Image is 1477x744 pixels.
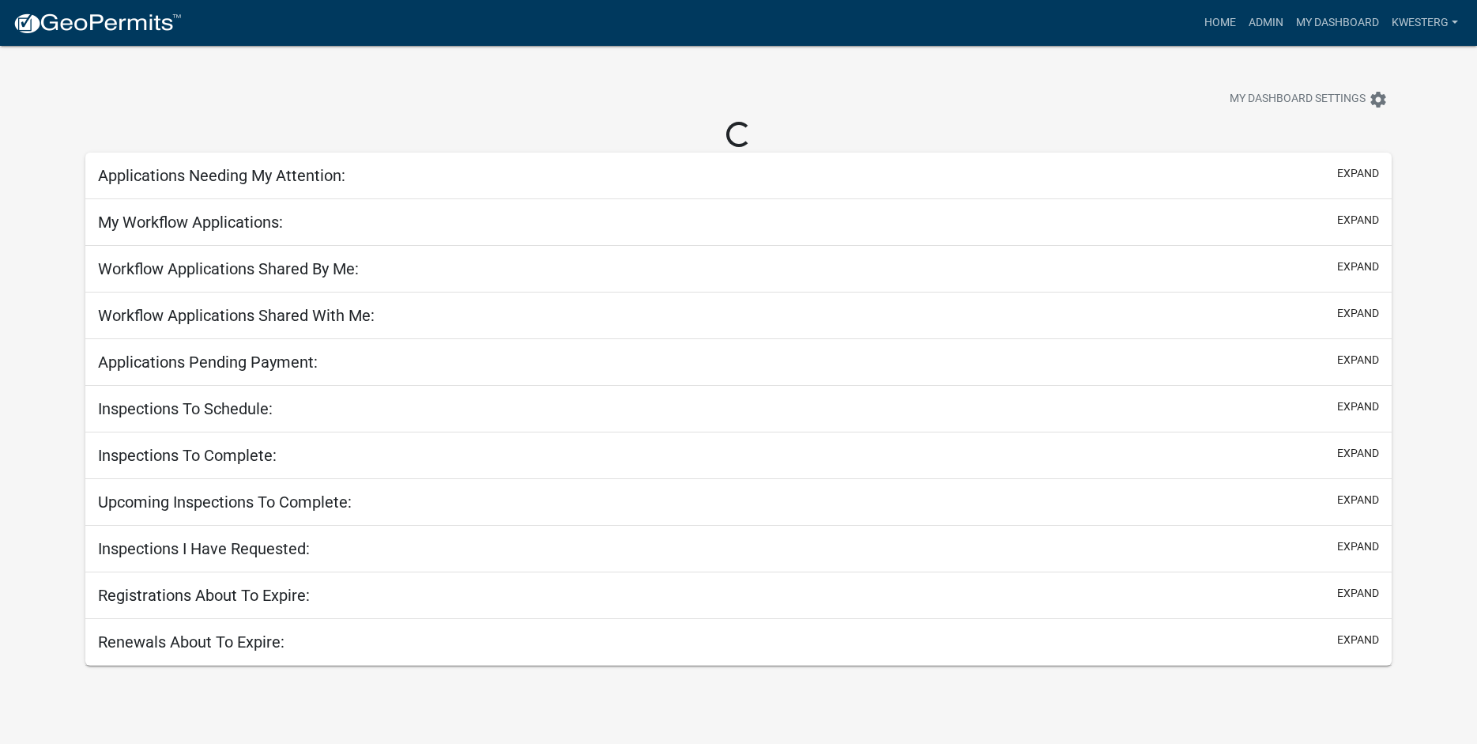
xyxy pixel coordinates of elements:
[98,259,359,278] h5: Workflow Applications Shared By Me:
[1198,8,1242,38] a: Home
[1337,585,1379,602] button: expand
[1337,212,1379,228] button: expand
[1337,259,1379,275] button: expand
[98,353,318,372] h5: Applications Pending Payment:
[1337,398,1379,415] button: expand
[98,213,283,232] h5: My Workflow Applications:
[1290,8,1385,38] a: My Dashboard
[98,399,273,418] h5: Inspections To Schedule:
[1337,305,1379,322] button: expand
[1385,8,1464,38] a: kwesterg
[1337,445,1379,462] button: expand
[98,493,352,512] h5: Upcoming Inspections To Complete:
[1337,352,1379,368] button: expand
[1337,165,1379,182] button: expand
[98,633,284,651] h5: Renewals About To Expire:
[98,306,375,325] h5: Workflow Applications Shared With Me:
[1337,538,1379,555] button: expand
[1337,632,1379,648] button: expand
[98,586,310,605] h5: Registrations About To Expire:
[1369,90,1388,109] i: settings
[98,166,345,185] h5: Applications Needing My Attention:
[1230,90,1366,109] span: My Dashboard Settings
[1337,492,1379,508] button: expand
[1242,8,1290,38] a: Admin
[98,446,277,465] h5: Inspections To Complete:
[1217,84,1400,115] button: My Dashboard Settingssettings
[98,539,310,558] h5: Inspections I Have Requested:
